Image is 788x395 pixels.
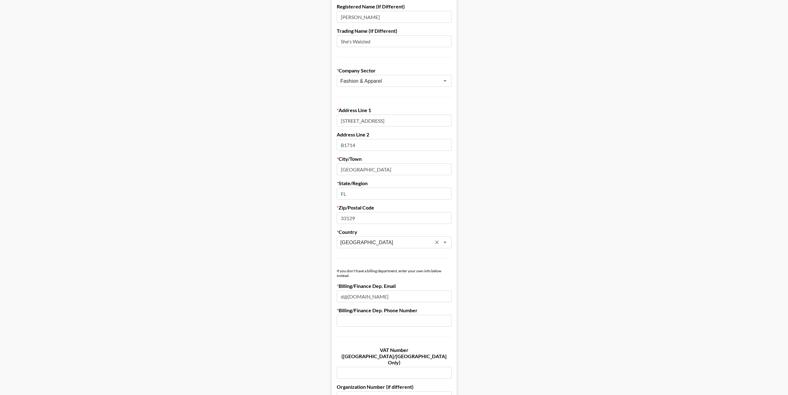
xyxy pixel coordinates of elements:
[337,3,452,10] label: Registered Name (If Different)
[337,28,452,34] label: Trading Name (If Different)
[337,347,452,366] label: VAT Number ([GEOGRAPHIC_DATA]/[GEOGRAPHIC_DATA] Only)
[337,180,452,186] label: State/Region
[337,307,452,314] label: Billing/Finance Dep. Phone Number
[441,77,449,85] button: Open
[441,238,449,247] button: Open
[337,229,452,235] label: Country
[337,205,452,211] label: Zip/Postal Code
[337,384,452,390] label: Organization Number (if different)
[337,107,452,113] label: Address Line 1
[433,238,441,247] button: Clear
[337,67,452,74] label: Company Sector
[337,269,452,278] div: If you don't have a billing department, enter your own info below instead.
[337,156,452,162] label: City/Town
[337,283,452,289] label: Billing/Finance Dep. Email
[337,131,452,138] label: Address Line 2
